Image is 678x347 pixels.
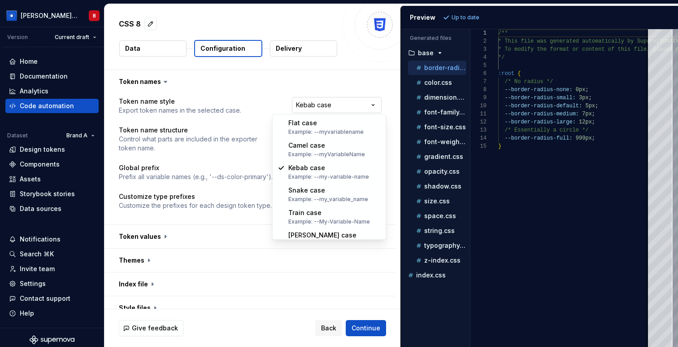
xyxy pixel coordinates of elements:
[288,173,369,180] div: Example: --my-variable-name
[288,164,325,171] span: Kebab case
[288,186,325,194] span: Snake case
[288,209,322,216] span: Train case
[288,119,317,127] span: Flat case
[288,128,364,136] div: Example: --myvariablename
[288,151,365,158] div: Example: --myVariableName
[288,218,370,225] div: Example: --My-Variable-Name
[288,141,325,149] span: Camel case
[288,196,368,203] div: Example: --my_variable_name
[288,231,356,239] span: [PERSON_NAME] case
